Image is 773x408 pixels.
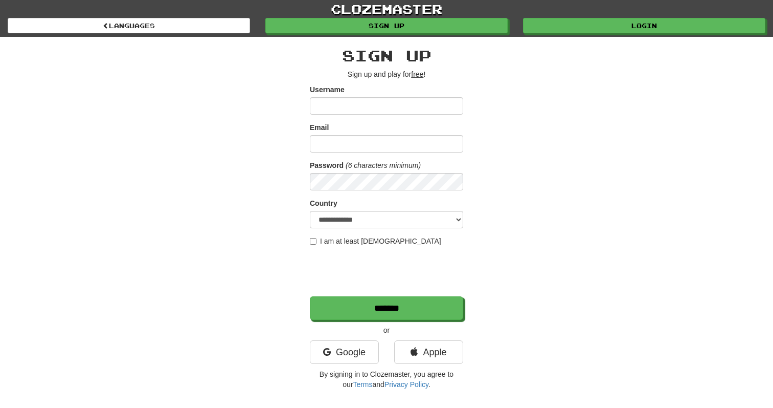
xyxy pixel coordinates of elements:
h2: Sign up [310,47,463,64]
p: By signing in to Clozemaster, you agree to our and . [310,369,463,390]
input: I am at least [DEMOGRAPHIC_DATA] [310,238,316,245]
label: Password [310,160,344,170]
label: I am at least [DEMOGRAPHIC_DATA] [310,236,441,246]
a: Languages [8,18,250,33]
a: Privacy Policy [384,380,428,389]
label: Country [310,198,337,208]
p: Sign up and play for ! [310,69,463,79]
em: (6 characters minimum) [346,161,421,169]
label: Username [310,84,345,95]
a: Google [310,340,379,364]
u: free [411,70,423,78]
a: Apple [394,340,463,364]
a: Sign up [265,18,508,33]
p: or [310,325,463,335]
a: Terms [353,380,372,389]
a: Login [523,18,765,33]
label: Email [310,122,329,133]
iframe: reCAPTCHA [310,251,465,291]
